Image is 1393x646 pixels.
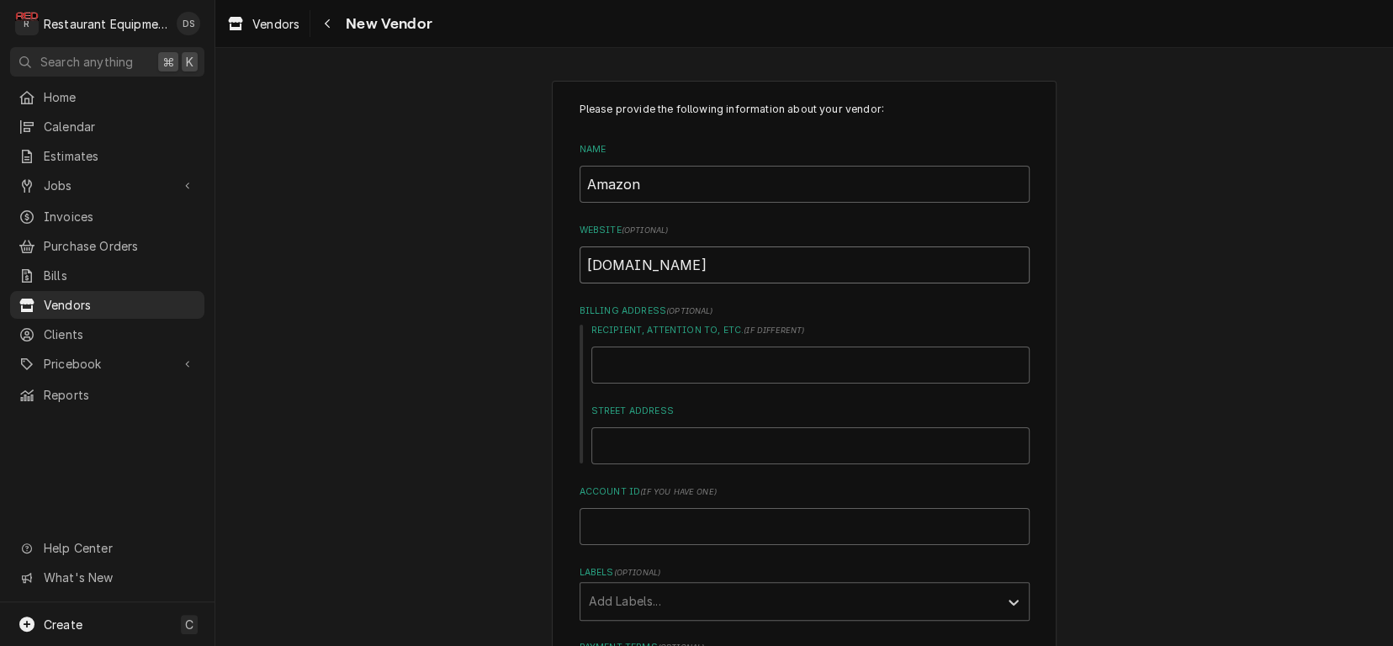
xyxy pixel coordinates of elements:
div: Restaurant Equipment Diagnostics [44,15,167,33]
a: Calendar [10,113,204,140]
span: Bills [44,267,196,284]
span: Create [44,617,82,632]
button: Navigate back [314,10,341,37]
div: Street Address [591,405,1030,464]
a: Bills [10,262,204,289]
label: Recipient, Attention To, etc. [591,324,1030,337]
span: Jobs [44,177,171,194]
div: Labels [580,566,1030,621]
span: ( optional ) [622,225,669,235]
div: Account ID [580,485,1030,545]
span: Estimates [44,147,196,165]
div: Restaurant Equipment Diagnostics's Avatar [15,12,39,35]
div: Recipient, Attention To, etc. [591,324,1030,384]
div: DS [177,12,200,35]
span: C [185,616,193,633]
label: Website [580,224,1030,237]
a: Estimates [10,142,204,170]
span: Vendors [252,15,299,33]
div: Name [580,143,1030,203]
label: Account ID [580,485,1030,499]
a: Vendors [220,10,306,38]
span: ( if different ) [744,326,804,335]
div: Billing Address [580,304,1030,464]
span: Purchase Orders [44,237,196,255]
span: Calendar [44,118,196,135]
span: ( if you have one ) [640,487,717,496]
a: Go to Help Center [10,534,204,562]
span: Help Center [44,539,194,557]
span: What's New [44,569,194,586]
a: Purchase Orders [10,232,204,260]
a: Reports [10,381,204,409]
span: Pricebook [44,355,171,373]
a: Invoices [10,203,204,230]
a: Clients [10,320,204,348]
span: Reports [44,386,196,404]
span: ⌘ [162,53,174,71]
p: Please provide the following information about your vendor: [580,102,1030,117]
span: ( optional ) [613,568,660,577]
div: R [15,12,39,35]
a: Home [10,83,204,111]
label: Billing Address [580,304,1030,318]
span: New Vendor [341,13,432,35]
span: Vendors [44,296,196,314]
span: Home [44,88,196,106]
span: Search anything [40,53,133,71]
label: Street Address [591,405,1030,418]
span: ( optional ) [666,306,713,315]
a: Vendors [10,291,204,319]
a: Go to Pricebook [10,350,204,378]
label: Name [580,143,1030,156]
span: Clients [44,326,196,343]
div: Derek Stewart's Avatar [177,12,200,35]
span: K [186,53,193,71]
label: Labels [580,566,1030,580]
div: Website [580,224,1030,283]
button: Search anything⌘K [10,47,204,77]
span: Invoices [44,208,196,225]
a: Go to What's New [10,564,204,591]
a: Go to Jobs [10,172,204,199]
